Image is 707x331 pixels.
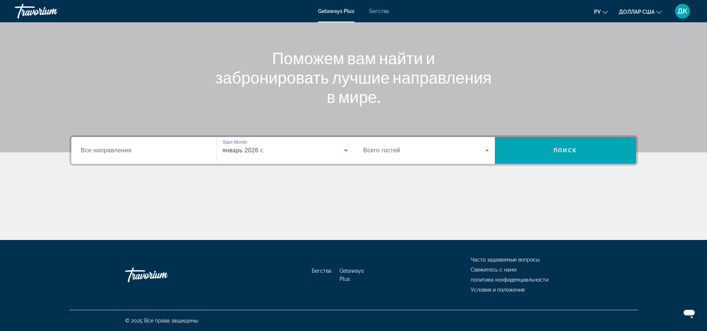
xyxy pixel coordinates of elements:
iframe: Кнопка запуска окна обмена сообщениями [677,301,701,325]
a: Бегства [312,268,331,274]
span: январь 2026 г. [223,147,264,153]
span: Все направления [81,147,132,153]
a: Getaways Plus [318,8,354,14]
a: Часто задаваемые вопросы [471,257,539,263]
span: Start Month [223,140,247,145]
h1: Поможем вам найти и забронировать лучшие направления в мире. [214,48,493,106]
button: Изменить язык [594,6,608,17]
button: Поиск [495,137,636,164]
a: Условия и положения [471,287,525,293]
a: Травориум [15,1,89,21]
button: Меню пользователя [673,3,692,19]
span: Всего гостей [363,147,400,153]
a: политика конфиденциальности [471,277,548,283]
a: Свяжитесь с нами [471,267,516,273]
button: Изменить валюту [619,6,662,17]
a: Бегства [369,8,389,14]
font: ру [594,9,601,15]
font: доллар США [619,9,655,15]
a: Травориум [125,264,200,286]
font: ДК [678,7,687,15]
font: © 2025 Все права защищены. [125,318,199,324]
span: Поиск [554,147,577,153]
a: Getaways Plus [340,268,364,282]
div: Виджет поиска [71,137,636,164]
